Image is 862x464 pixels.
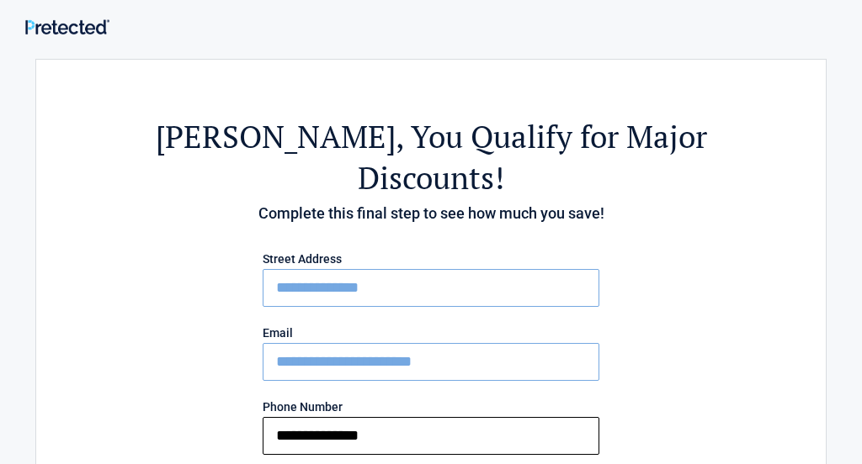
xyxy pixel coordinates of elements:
[129,116,733,198] h2: , You Qualify for Major Discounts!
[25,19,109,34] img: Main Logo
[263,253,599,265] label: Street Address
[129,203,733,224] h4: Complete this final step to see how much you save!
[156,116,396,157] span: [PERSON_NAME]
[263,327,599,339] label: Email
[263,401,599,413] label: Phone Number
